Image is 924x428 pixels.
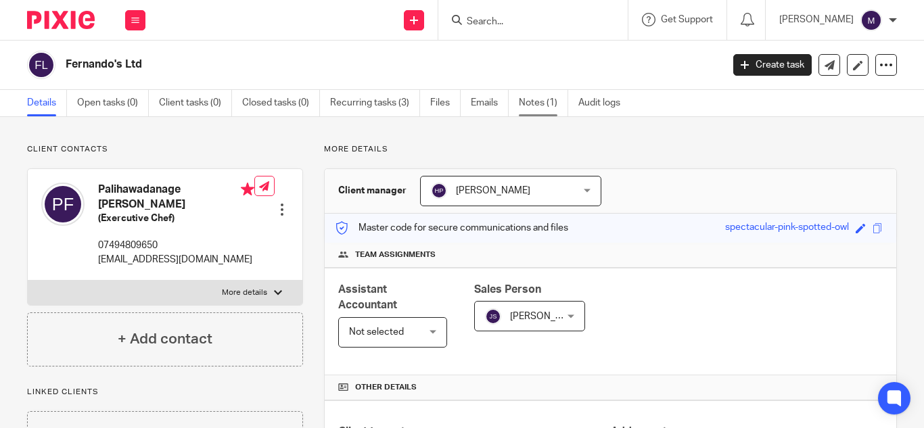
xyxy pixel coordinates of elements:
a: Emails [471,90,509,116]
p: [PERSON_NAME] [779,13,854,26]
span: Team assignments [355,249,436,260]
p: More details [324,144,897,155]
p: Master code for secure communications and files [335,221,568,235]
a: Client tasks (0) [159,90,232,116]
span: Other details [355,382,417,393]
p: 07494809650 [98,239,254,252]
a: Audit logs [578,90,630,116]
div: spectacular-pink-spotted-owl [725,220,849,236]
h2: Fernando's Ltd [66,57,584,72]
p: Linked clients [27,387,303,398]
a: Open tasks (0) [77,90,149,116]
h4: Palihawadanage [PERSON_NAME] [98,183,254,212]
img: svg%3E [860,9,882,31]
img: svg%3E [431,183,447,199]
img: svg%3E [27,51,55,79]
span: [PERSON_NAME] [510,312,584,321]
p: [EMAIL_ADDRESS][DOMAIN_NAME] [98,253,254,266]
a: Recurring tasks (3) [330,90,420,116]
img: svg%3E [41,183,85,226]
a: Files [430,90,461,116]
h3: Client manager [338,184,407,197]
span: Get Support [661,15,713,24]
p: Client contacts [27,144,303,155]
img: svg%3E [485,308,501,325]
a: Notes (1) [519,90,568,116]
h5: (Exercutive Chef) [98,212,254,225]
a: Create task [733,54,812,76]
h4: + Add contact [118,329,212,350]
i: Primary [241,183,254,196]
span: Assistant Accountant [338,284,397,310]
a: Closed tasks (0) [242,90,320,116]
span: [PERSON_NAME] [456,186,530,195]
span: Sales Person [474,284,541,295]
a: Details [27,90,67,116]
span: Not selected [349,327,404,337]
p: More details [222,287,267,298]
input: Search [465,16,587,28]
img: Pixie [27,11,95,29]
